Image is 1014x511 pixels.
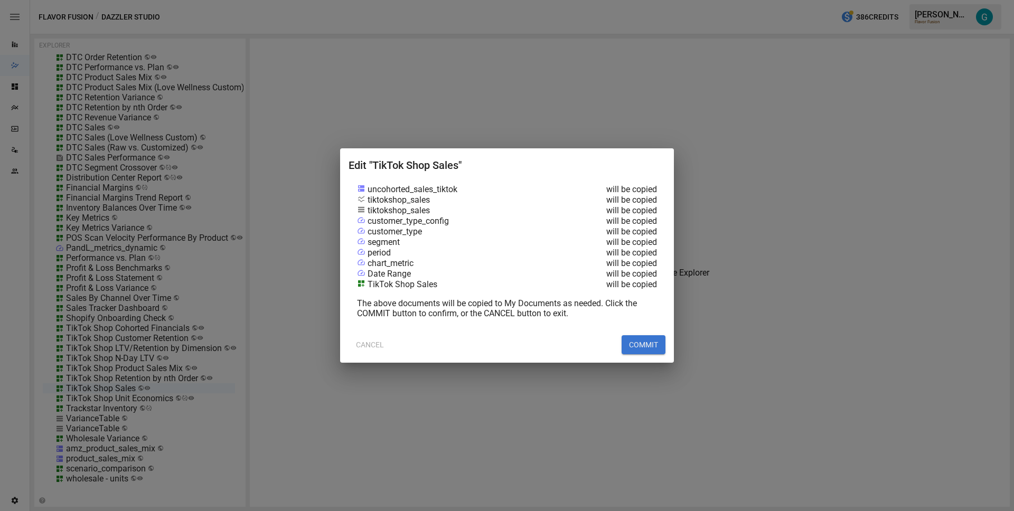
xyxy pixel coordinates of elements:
div: period [368,248,391,258]
div: chart_metric [368,258,414,269]
div: will be copied [557,258,657,269]
div: will be copied [557,226,657,237]
div: will be copied [557,184,657,195]
div: uncohorted_sales_tiktok [368,184,457,195]
div: Date Range [368,269,411,279]
div: will be copied [557,195,657,205]
div: tiktokshop_sales [368,195,430,205]
button: CANCEL [349,335,391,354]
div: tiktokshop_sales [368,205,430,216]
div: will be copied [557,237,657,248]
div: will be copied [557,248,657,258]
div: segment [368,237,400,248]
h2: Edit "TikTok Shop Sales" [349,157,665,184]
div: The above documents will be copied to My Documents as needed. Click the COMMIT button to confirm,... [357,298,657,318]
div: will be copied [557,216,657,226]
div: customer_type [368,226,422,237]
div: TikTok Shop Sales [368,279,437,290]
div: will be copied [557,269,657,279]
div: will be copied [557,279,657,290]
div: customer_type_config [368,216,449,226]
div: will be copied [557,205,657,216]
button: COMMIT [622,335,665,354]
